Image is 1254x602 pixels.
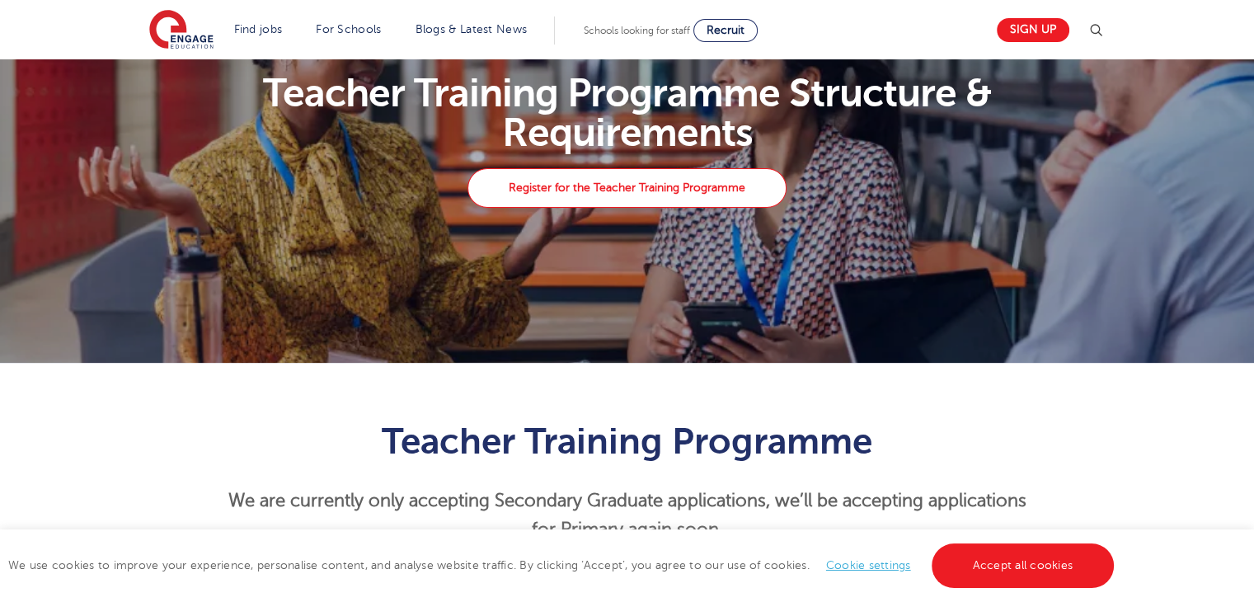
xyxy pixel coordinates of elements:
a: Accept all cookies [932,543,1115,588]
h1: Teacher Training Programme Structure & Requirements [139,73,1115,153]
span: We use cookies to improve your experience, personalise content, and analyse website traffic. By c... [8,559,1118,571]
img: Engage Education [149,10,214,51]
a: Sign up [997,18,1069,42]
a: For Schools [316,23,381,35]
a: Blogs & Latest News [416,23,528,35]
span: Schools looking for staff [584,25,690,36]
a: Cookie settings [826,559,911,571]
strong: We are currently only accepting Secondary Graduate applications, w [228,491,789,510]
span: Recruit [707,24,744,36]
span: Teacher Training Programme [382,421,872,462]
a: Register for the Teacher Training Programme [467,168,786,208]
a: Find jobs [234,23,283,35]
a: Recruit [693,19,758,42]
